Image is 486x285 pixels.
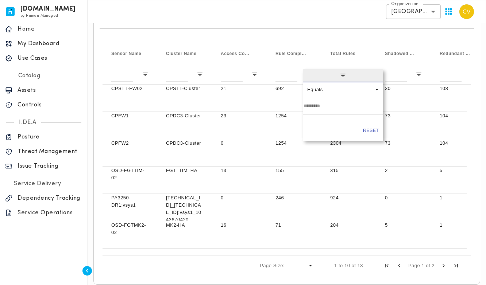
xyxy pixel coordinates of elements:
p: 2 [385,167,422,174]
p: 108 [440,85,477,92]
button: Open Filter Menu [142,71,148,78]
span: 2 [432,263,435,268]
input: Access Compliance Violations Filter Input [221,67,243,82]
button: Open Filter Menu [197,71,203,78]
p: Service Delivery [9,180,66,187]
div: Last Page [453,262,459,269]
button: Open Filter Menu [416,71,422,78]
span: Page [408,263,420,268]
span: filter [303,69,383,82]
p: 2304 [330,140,367,147]
span: of [352,263,356,268]
img: invicta.io [6,7,15,16]
div: Previous Page [396,262,402,269]
button: Reset [363,127,379,134]
p: Issue Tracking [18,163,82,170]
p: 73 [385,112,422,120]
p: Assets [18,87,82,94]
span: Total Rules [330,51,355,56]
span: by Human Managed [20,14,58,18]
span: to [339,263,343,268]
p: CPFW1 [111,112,148,120]
p: 1254 [275,140,313,147]
p: 246 [275,194,313,202]
span: Access Compliance Violations [221,51,251,56]
p: 155 [275,249,313,256]
p: 21 [221,85,258,92]
p: 692 [275,85,313,92]
p: FGT_TIM_HA [166,167,203,174]
p: FGT_TIM_HA [166,249,203,256]
p: CPFW2 [111,140,148,147]
p: 924 [330,194,367,202]
div: Next Page [440,262,447,269]
p: Posture [18,133,82,141]
p: CPSTT-FW02 [111,85,148,92]
input: Total Rules Filter Input [330,67,352,82]
p: 1254 [275,112,313,120]
p: 16 [221,222,258,229]
div: Equals [307,87,374,92]
p: My Dashboard [18,40,82,47]
h6: [DOMAIN_NAME] [20,7,76,12]
p: 0 [221,140,258,147]
p: 104 [440,140,477,147]
p: 0 [221,249,258,256]
p: Use Cases [18,55,82,62]
p: CPSTT-Cluster [166,85,203,92]
input: Rule Compliance Violations Filter Input [275,67,297,82]
p: 155 [275,167,313,174]
span: 18 [357,263,363,268]
div: Page Size [288,260,317,272]
p: Home [18,26,82,33]
p: 5 [440,167,477,174]
p: 2 [385,249,422,256]
p: Catalog [13,72,46,79]
p: CPDC3-Cluster [166,112,203,120]
span: of [426,263,430,268]
div: First Page [383,262,390,269]
p: 0 [385,194,422,202]
p: Controls [18,101,82,109]
div: Filtering operator [303,84,383,95]
p: OSD-FGTMK2-02 [111,222,148,236]
p: 30 [385,85,422,92]
span: Shadowed Rules [385,51,416,56]
p: Service Operations [18,209,82,216]
p: 0 [221,194,258,202]
button: Open Filter Menu [470,71,477,78]
img: Carter Velasquez [459,4,474,19]
p: OSD-FGTTIM-01 [111,249,148,263]
p: 1 [440,222,477,229]
p: 73 [385,140,422,147]
p: OSD-FGTTIM-02 [111,167,148,181]
div: Page Size: [260,263,285,268]
p: 5 [440,249,477,256]
p: 315 [330,249,367,256]
span: Rule Compliance Violations [275,51,306,56]
span: 10 [344,263,350,268]
p: PA3250-DR1:vsys1 [111,194,148,209]
span: Sensor Name [111,51,141,56]
p: 23 [221,112,258,120]
span: Redundant Rules [440,51,470,56]
p: 5 [385,222,422,229]
p: 13 [221,167,258,174]
p: 204 [330,222,367,229]
p: 315 [330,167,367,174]
div: [GEOGRAPHIC_DATA] [386,4,441,19]
p: [TECHNICAL_ID]_[TECHNICAL_ID]:vsys1_1042670420 [166,194,203,223]
p: 71 [275,222,313,229]
p: CPDC3-Cluster [166,140,203,147]
p: 1 [440,194,477,202]
p: Dependency Tracking [18,195,82,202]
input: Shadowed Rules Filter Input [385,67,407,82]
span: 1 [421,263,424,268]
span: Cluster Name [166,51,196,56]
p: Threat Management [18,148,82,155]
button: User [456,1,477,22]
button: Open Filter Menu [251,71,258,78]
p: 104 [440,112,477,120]
input: Filter Value [303,101,383,115]
div: Column Menu [303,69,383,141]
